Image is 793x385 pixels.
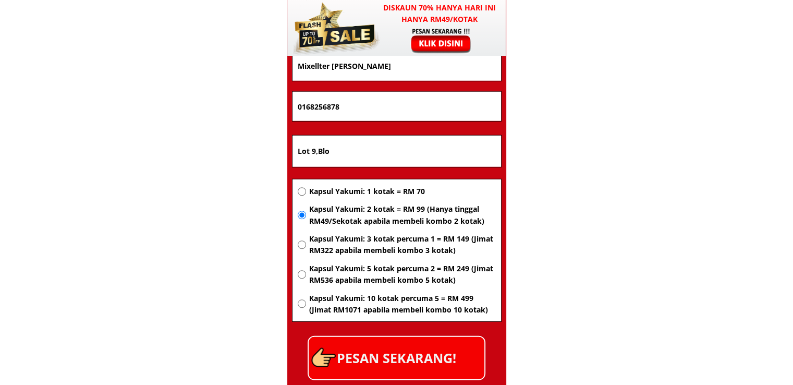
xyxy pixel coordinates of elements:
input: Alamat [295,136,498,167]
h3: Diskaun 70% hanya hari ini hanya RM49/kotak [373,2,506,26]
span: Kapsul Yakumi: 10 kotak percuma 5 = RM 499 (Jimat RM1071 apabila membeli kombo 10 kotak) [309,293,495,316]
p: PESAN SEKARANG! [309,337,484,379]
span: Kapsul Yakumi: 3 kotak percuma 1 = RM 149 (Jimat RM322 apabila membeli kombo 3 kotak) [309,233,495,257]
span: Kapsul Yakumi: 2 kotak = RM 99 (Hanya tinggal RM49/Sekotak apabila membeli kombo 2 kotak) [309,203,495,227]
input: Nombor Telefon Bimbit [295,92,498,121]
input: Nama penuh [295,51,498,81]
span: Kapsul Yakumi: 5 kotak percuma 2 = RM 249 (Jimat RM536 apabila membeli kombo 5 kotak) [309,263,495,286]
span: Kapsul Yakumi: 1 kotak = RM 70 [309,186,495,197]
